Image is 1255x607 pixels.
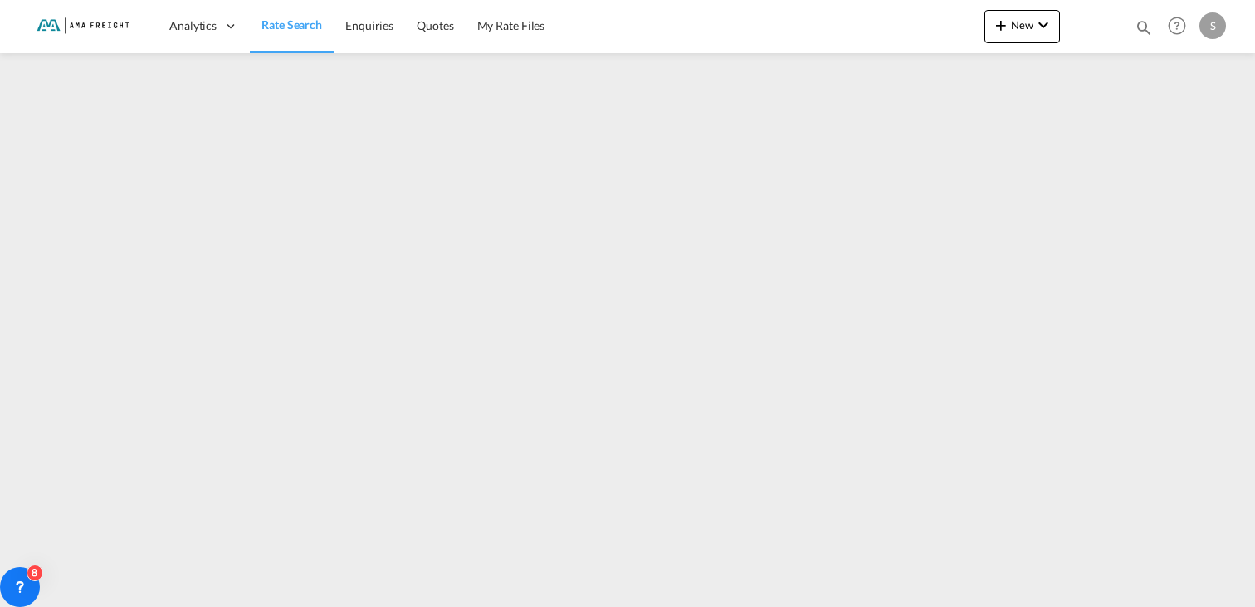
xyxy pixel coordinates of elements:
[991,18,1053,32] span: New
[1199,12,1226,39] div: S
[1163,12,1191,40] span: Help
[1135,18,1153,43] div: icon-magnify
[169,17,217,34] span: Analytics
[1163,12,1199,42] div: Help
[991,15,1011,35] md-icon: icon-plus 400-fg
[417,18,453,32] span: Quotes
[984,10,1060,43] button: icon-plus 400-fgNewicon-chevron-down
[1033,15,1053,35] md-icon: icon-chevron-down
[25,7,137,45] img: f843cad07f0a11efa29f0335918cc2fb.png
[1135,18,1153,37] md-icon: icon-magnify
[261,17,322,32] span: Rate Search
[345,18,393,32] span: Enquiries
[477,18,545,32] span: My Rate Files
